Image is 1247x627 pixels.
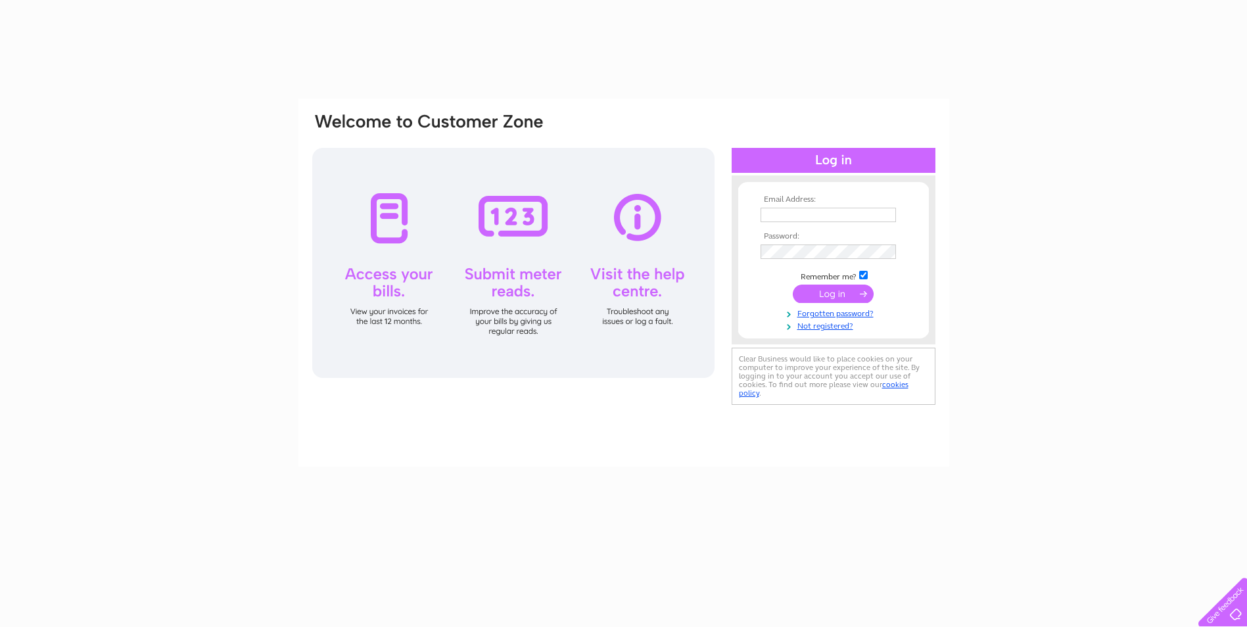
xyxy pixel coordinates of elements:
[757,232,910,241] th: Password:
[739,380,908,398] a: cookies policy
[761,306,910,319] a: Forgotten password?
[761,319,910,331] a: Not registered?
[757,269,910,282] td: Remember me?
[793,285,874,303] input: Submit
[732,348,935,405] div: Clear Business would like to place cookies on your computer to improve your experience of the sit...
[757,195,910,204] th: Email Address:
